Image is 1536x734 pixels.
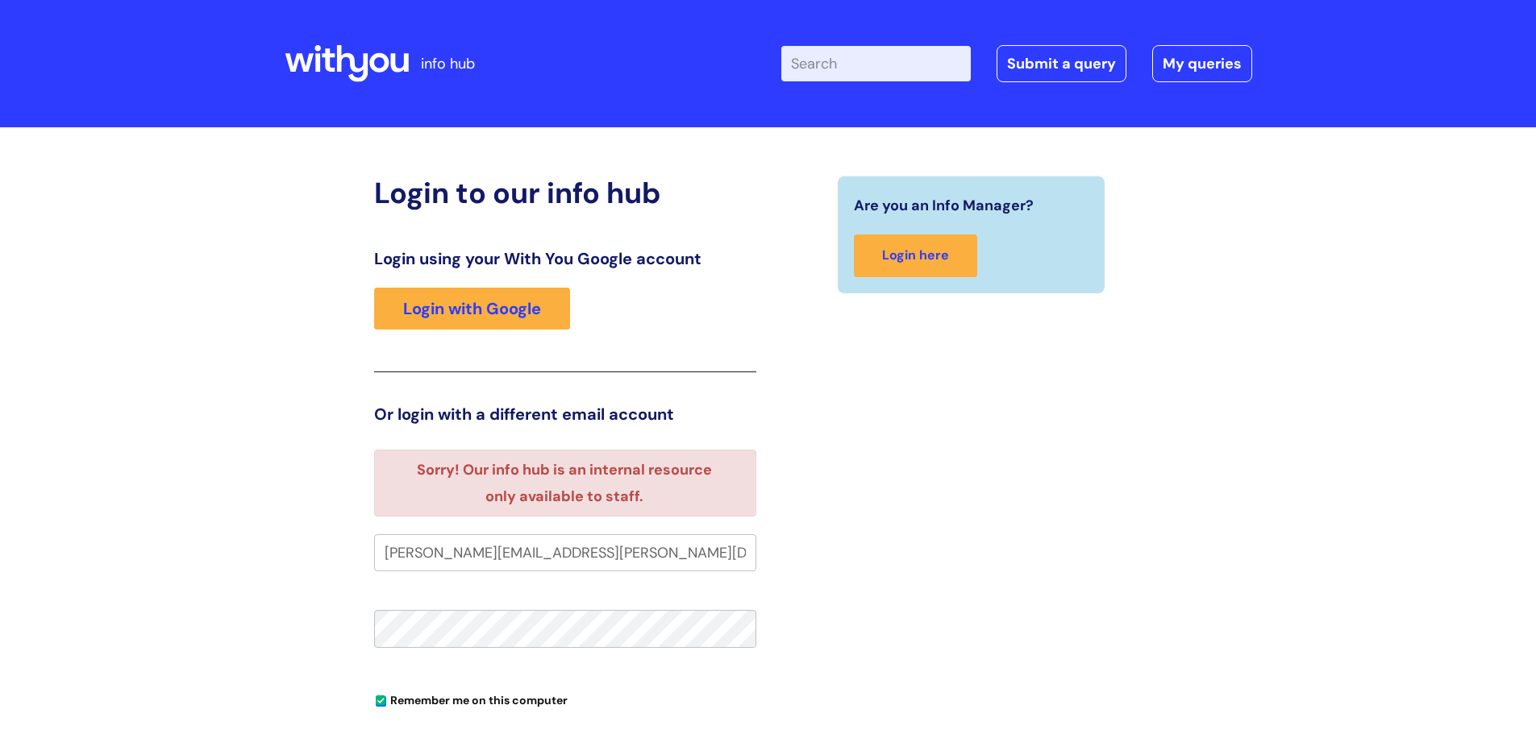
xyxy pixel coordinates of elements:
[374,288,570,330] a: Login with Google
[781,46,971,81] input: Search
[1152,45,1252,82] a: My queries
[402,457,727,509] li: Sorry! Our info hub is an internal resource only available to staff.
[421,51,475,77] p: info hub
[374,690,568,707] label: Remember me on this computer
[374,686,756,712] div: You can uncheck this option if you're logging in from a shared device
[374,249,756,268] h3: Login using your With You Google account
[854,234,977,277] a: Login here
[374,534,756,571] input: Your e-mail address
[854,193,1034,218] span: Are you an Info Manager?
[374,404,756,424] h3: Or login with a different email account
[997,45,1126,82] a: Submit a query
[376,696,386,707] input: Remember me on this computer
[374,176,756,210] h2: Login to our info hub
